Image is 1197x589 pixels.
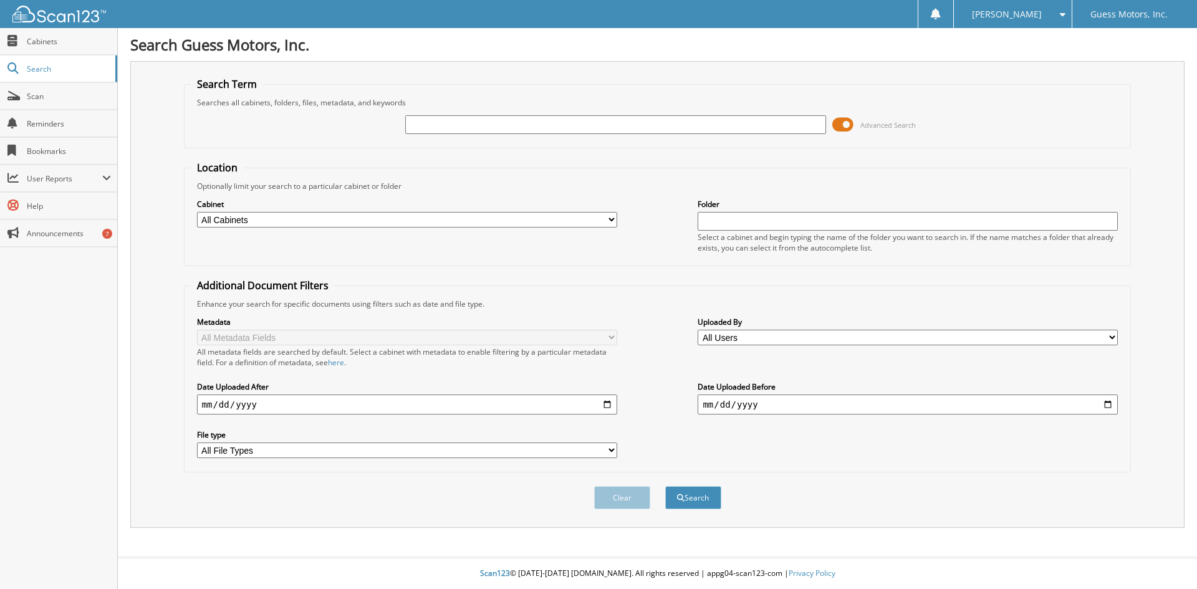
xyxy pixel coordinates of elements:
div: All metadata fields are searched by default. Select a cabinet with metadata to enable filtering b... [197,347,617,368]
button: Clear [594,486,650,509]
label: Date Uploaded Before [698,381,1118,392]
label: Date Uploaded After [197,381,617,392]
label: Folder [698,199,1118,209]
span: Bookmarks [27,146,111,156]
span: Announcements [27,228,111,239]
span: Search [27,64,109,74]
iframe: Chat Widget [1135,529,1197,589]
input: start [197,395,617,414]
div: © [DATE]-[DATE] [DOMAIN_NAME]. All rights reserved | appg04-scan123-com | [118,558,1197,589]
span: Guess Motors, Inc. [1090,11,1168,18]
h1: Search Guess Motors, Inc. [130,34,1185,55]
span: Reminders [27,118,111,129]
legend: Location [191,161,244,175]
a: Privacy Policy [789,568,835,578]
img: scan123-logo-white.svg [12,6,106,22]
span: [PERSON_NAME] [972,11,1042,18]
legend: Search Term [191,77,263,91]
div: 7 [102,229,112,239]
button: Search [665,486,721,509]
span: Scan123 [480,568,510,578]
a: here [328,357,344,368]
label: Cabinet [197,199,617,209]
div: Optionally limit your search to a particular cabinet or folder [191,181,1125,191]
span: Help [27,201,111,211]
label: File type [197,429,617,440]
input: end [698,395,1118,414]
label: Metadata [197,317,617,327]
span: User Reports [27,173,102,184]
span: Cabinets [27,36,111,47]
label: Uploaded By [698,317,1118,327]
span: Advanced Search [860,120,916,130]
legend: Additional Document Filters [191,279,335,292]
div: Searches all cabinets, folders, files, metadata, and keywords [191,97,1125,108]
div: Select a cabinet and begin typing the name of the folder you want to search in. If the name match... [698,232,1118,253]
span: Scan [27,91,111,102]
div: Enhance your search for specific documents using filters such as date and file type. [191,299,1125,309]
